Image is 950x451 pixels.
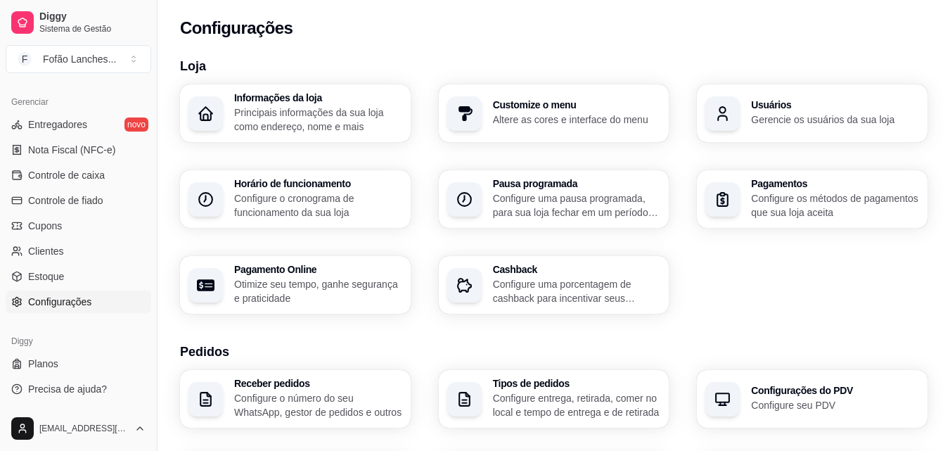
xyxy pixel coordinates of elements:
[6,189,151,212] a: Controle de fiado
[28,382,107,396] span: Precisa de ajuda?
[234,93,402,103] h3: Informações da loja
[493,391,661,419] p: Configure entrega, retirada, comer no local e tempo de entrega e de retirada
[6,215,151,237] a: Cupons
[180,170,411,228] button: Horário de funcionamentoConfigure o cronograma de funcionamento da sua loja
[28,117,87,132] span: Entregadores
[439,170,669,228] button: Pausa programadaConfigure uma pausa programada, para sua loja fechar em um período específico
[6,412,151,445] button: [EMAIL_ADDRESS][DOMAIN_NAME]
[39,23,146,34] span: Sistema de Gestão
[6,113,151,136] a: Entregadoresnovo
[43,52,116,66] div: Fofão Lanches ...
[180,256,411,314] button: Pagamento OnlineOtimize seu tempo, ganhe segurança e praticidade
[439,84,669,142] button: Customize o menuAltere as cores e interface do menu
[234,191,402,220] p: Configure o cronograma de funcionamento da sua loja
[697,84,927,142] button: UsuáriosGerencie os usuários da sua loja
[751,179,919,189] h3: Pagamentos
[6,352,151,375] a: Planos
[28,295,91,309] span: Configurações
[6,164,151,186] a: Controle de caixa
[6,265,151,288] a: Estoque
[234,391,402,419] p: Configure o número do seu WhatsApp, gestor de pedidos e outros
[439,370,669,428] button: Tipos de pedidosConfigure entrega, retirada, comer no local e tempo de entrega e de retirada
[493,265,661,274] h3: Cashback
[234,265,402,274] h3: Pagamento Online
[439,256,669,314] button: CashbackConfigure uma porcentagem de cashback para incentivar seus clientes a comprarem em sua loja
[180,84,411,142] button: Informações da lojaPrincipais informações da sua loja como endereço, nome e mais
[28,269,64,284] span: Estoque
[6,330,151,352] div: Diggy
[28,168,105,182] span: Controle de caixa
[6,291,151,313] a: Configurações
[234,379,402,388] h3: Receber pedidos
[6,139,151,161] a: Nota Fiscal (NFC-e)
[180,56,927,76] h3: Loja
[28,219,62,233] span: Cupons
[39,423,129,434] span: [EMAIL_ADDRESS][DOMAIN_NAME]
[234,106,402,134] p: Principais informações da sua loja como endereço, nome e mais
[28,143,115,157] span: Nota Fiscal (NFC-e)
[697,170,927,228] button: PagamentosConfigure os métodos de pagamentos que sua loja aceita
[751,113,919,127] p: Gerencie os usuários da sua loja
[28,193,103,208] span: Controle de fiado
[6,378,151,400] a: Precisa de ajuda?
[18,52,32,66] span: F
[493,100,661,110] h3: Customize o menu
[180,342,927,362] h3: Pedidos
[751,386,919,395] h3: Configurações do PDV
[493,179,661,189] h3: Pausa programada
[28,244,64,258] span: Clientes
[180,370,411,428] button: Receber pedidosConfigure o número do seu WhatsApp, gestor de pedidos e outros
[751,191,919,220] p: Configure os métodos de pagamentos que sua loja aceita
[234,179,402,189] h3: Horário de funcionamento
[6,6,151,39] a: DiggySistema de Gestão
[6,91,151,113] div: Gerenciar
[180,17,293,39] h2: Configurações
[751,100,919,110] h3: Usuários
[39,11,146,23] span: Diggy
[493,191,661,220] p: Configure uma pausa programada, para sua loja fechar em um período específico
[493,113,661,127] p: Altere as cores e interface do menu
[697,370,927,428] button: Configurações do PDVConfigure seu PDV
[234,277,402,305] p: Otimize seu tempo, ganhe segurança e praticidade
[6,45,151,73] button: Select a team
[6,240,151,262] a: Clientes
[751,398,919,412] p: Configure seu PDV
[493,379,661,388] h3: Tipos de pedidos
[493,277,661,305] p: Configure uma porcentagem de cashback para incentivar seus clientes a comprarem em sua loja
[28,357,58,371] span: Planos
